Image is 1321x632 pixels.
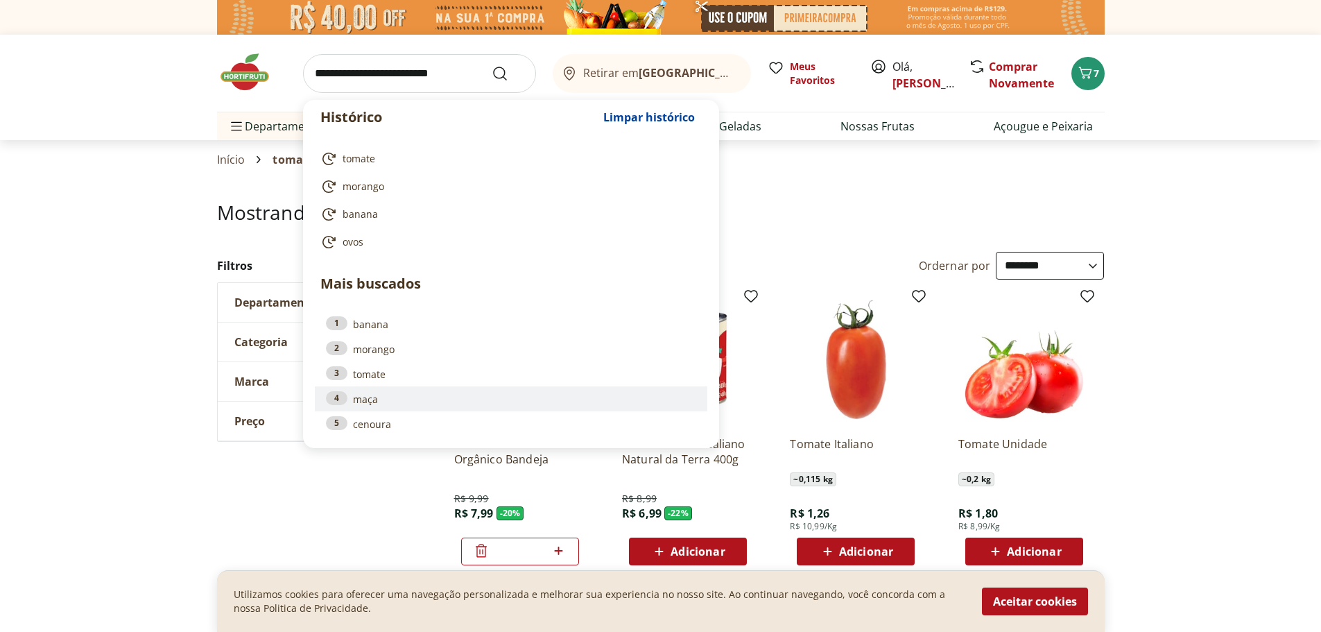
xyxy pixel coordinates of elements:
[326,341,347,355] div: 2
[622,492,657,506] span: R$ 8,99
[217,51,286,93] img: Hortifruti
[553,54,751,93] button: Retirar em[GEOGRAPHIC_DATA]/[GEOGRAPHIC_DATA]
[492,65,525,82] button: Submit Search
[326,316,696,332] a: 1banana
[320,273,702,294] p: Mais buscados
[989,59,1054,91] a: Comprar Novamente
[320,151,696,167] a: tomate
[326,391,696,407] a: 4maça
[629,538,747,565] button: Adicionar
[326,416,696,432] a: 5cenoura
[994,118,1093,135] a: Açougue e Peixaria
[958,506,998,521] span: R$ 1,80
[320,178,696,195] a: morango
[234,296,316,309] span: Departamento
[234,335,288,349] span: Categoria
[454,436,586,467] a: Tomate Italiano Orgânico Bandeja
[958,521,1001,532] span: R$ 8,99/Kg
[228,110,245,143] button: Menu
[218,362,426,401] button: Marca
[326,366,696,382] a: 3tomate
[583,67,736,79] span: Retirar em
[217,153,245,166] a: Início
[343,235,363,249] span: ovos
[596,101,702,134] button: Limpar histórico
[326,341,696,357] a: 2morango
[797,538,915,565] button: Adicionar
[454,506,494,521] span: R$ 7,99
[639,65,872,80] b: [GEOGRAPHIC_DATA]/[GEOGRAPHIC_DATA]
[326,366,347,380] div: 3
[790,60,854,87] span: Meus Favoritos
[454,492,489,506] span: R$ 9,99
[790,293,922,425] img: Tomate Italiano
[273,153,314,166] span: tomate
[303,54,536,93] input: search
[218,323,426,361] button: Categoria
[958,293,1090,425] img: Tomate Unidade
[228,110,328,143] span: Departamentos
[958,436,1090,467] a: Tomate Unidade
[839,546,893,557] span: Adicionar
[234,414,265,428] span: Preço
[234,588,965,615] p: Utilizamos cookies para oferecer uma navegação personalizada e melhorar sua experiencia no nosso ...
[326,416,347,430] div: 5
[320,234,696,250] a: ovos
[603,112,695,123] span: Limpar histórico
[218,402,426,441] button: Preço
[965,538,1083,565] button: Adicionar
[1007,546,1061,557] span: Adicionar
[497,506,524,520] span: - 20 %
[217,201,1105,223] h1: Mostrando resultados para:
[218,283,426,322] button: Departamento
[919,258,991,273] label: Ordernar por
[320,206,696,223] a: banana
[217,252,426,280] h2: Filtros
[768,60,854,87] a: Meus Favoritos
[790,506,829,521] span: R$ 1,26
[326,316,347,330] div: 1
[790,436,922,467] a: Tomate Italiano
[234,375,269,388] span: Marca
[320,108,596,127] p: Histórico
[1071,57,1105,90] button: Carrinho
[343,152,375,166] span: tomate
[343,180,384,194] span: morango
[958,472,994,486] span: ~ 0,2 kg
[664,506,692,520] span: - 22 %
[892,58,954,92] span: Olá,
[982,588,1088,615] button: Aceitar cookies
[840,118,915,135] a: Nossas Frutas
[671,546,725,557] span: Adicionar
[343,207,378,221] span: banana
[622,506,662,521] span: R$ 6,99
[326,391,347,405] div: 4
[622,436,754,467] a: Tomate Pelado Italiano Natural da Terra 400g
[1094,67,1099,80] span: 7
[790,472,836,486] span: ~ 0,115 kg
[790,521,837,532] span: R$ 10,99/Kg
[892,76,983,91] a: [PERSON_NAME]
